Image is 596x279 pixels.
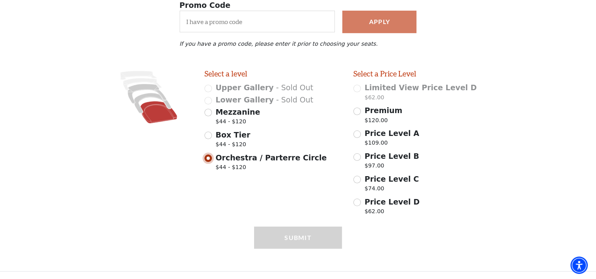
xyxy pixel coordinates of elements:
[215,108,260,116] span: Mezzanine
[364,162,419,172] p: $97.00
[276,83,313,92] span: - Sold Out
[276,95,313,104] span: - Sold Out
[353,69,491,78] h2: Select a Price Level
[364,139,419,149] p: $109.00
[215,117,260,128] span: $44 - $120
[364,175,419,183] span: Price Level C
[215,130,250,139] span: Box Tier
[353,199,361,206] input: Price Level D
[364,184,419,195] p: $74.00
[180,11,335,32] input: I have a promo code
[353,153,361,161] input: Price Level B
[204,69,342,78] h2: Select a level
[215,83,274,92] span: Upper Gallery
[215,95,274,104] span: Lower Gallery
[364,152,419,160] span: Price Level B
[364,197,420,206] span: Price Level D
[180,41,417,47] p: If you have a promo code, please enter it prior to choosing your seats.
[364,106,402,115] span: Premium
[364,207,420,218] p: $62.00
[353,130,361,138] input: Price Level A
[364,83,477,92] span: Limited View Price Level D
[215,140,250,151] span: $44 - $120
[353,108,361,115] input: Premium
[364,129,419,138] span: Price Level A
[364,93,477,104] p: $62.00
[570,257,588,274] div: Accessibility Menu
[353,176,361,183] input: Price Level C
[215,163,327,174] span: $44 - $120
[364,116,402,127] p: $120.00
[215,153,327,162] span: Orchestra / Parterre Circle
